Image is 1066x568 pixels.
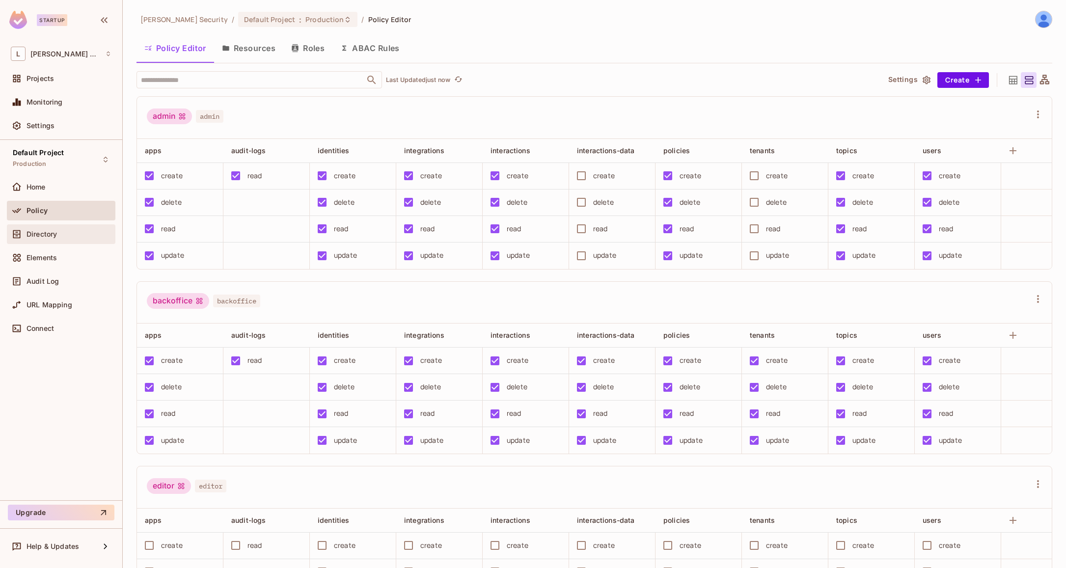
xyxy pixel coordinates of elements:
[852,408,867,419] div: read
[404,331,444,339] span: integrations
[283,36,332,60] button: Roles
[680,540,701,551] div: create
[852,381,873,392] div: delete
[420,170,442,181] div: create
[147,478,191,494] div: editor
[450,74,464,86] span: Click to refresh data
[30,50,100,58] span: Workspace: Lumia Security
[680,355,701,366] div: create
[420,408,435,419] div: read
[750,516,775,524] span: tenants
[507,435,530,446] div: update
[334,435,357,446] div: update
[454,75,463,85] span: refresh
[334,170,355,181] div: create
[361,15,364,24] li: /
[680,250,703,261] div: update
[577,331,635,339] span: interactions-data
[507,355,528,366] div: create
[214,36,283,60] button: Resources
[247,170,262,181] div: read
[365,73,379,87] button: Open
[161,435,184,446] div: update
[334,223,349,234] div: read
[680,381,700,392] div: delete
[161,170,183,181] div: create
[368,15,411,24] span: Policy Editor
[593,540,615,551] div: create
[318,146,350,155] span: identities
[923,146,941,155] span: users
[8,505,114,520] button: Upgrade
[420,197,441,208] div: delete
[939,223,954,234] div: read
[680,170,701,181] div: create
[663,146,690,155] span: policies
[404,146,444,155] span: integrations
[334,250,357,261] div: update
[420,381,441,392] div: delete
[766,540,788,551] div: create
[161,223,176,234] div: read
[27,122,55,130] span: Settings
[232,15,234,24] li: /
[27,301,72,309] span: URL Mapping
[420,250,443,261] div: update
[161,540,183,551] div: create
[27,98,63,106] span: Monitoring
[939,355,960,366] div: create
[923,331,941,339] span: users
[663,516,690,524] span: policies
[852,250,875,261] div: update
[577,146,635,155] span: interactions-data
[491,146,530,155] span: interactions
[852,435,875,446] div: update
[13,160,47,168] span: Production
[593,381,614,392] div: delete
[27,254,57,262] span: Elements
[577,516,635,524] span: interactions-data
[766,381,787,392] div: delete
[766,435,789,446] div: update
[244,15,295,24] span: Default Project
[507,250,530,261] div: update
[766,170,788,181] div: create
[939,250,962,261] div: update
[196,110,223,123] span: admin
[161,381,182,392] div: delete
[147,293,209,309] div: backoffice
[147,108,192,124] div: admin
[939,540,960,551] div: create
[37,14,67,26] div: Startup
[507,408,521,419] div: read
[593,223,608,234] div: read
[939,381,959,392] div: delete
[27,75,54,82] span: Projects
[593,408,608,419] div: read
[161,250,184,261] div: update
[593,170,615,181] div: create
[452,74,464,86] button: refresh
[145,331,162,339] span: apps
[140,15,228,24] span: the active workspace
[318,331,350,339] span: identities
[939,435,962,446] div: update
[852,197,873,208] div: delete
[680,435,703,446] div: update
[247,540,262,551] div: read
[299,16,302,24] span: :
[305,15,344,24] span: Production
[195,480,226,492] span: editor
[750,146,775,155] span: tenants
[161,355,183,366] div: create
[507,381,527,392] div: delete
[939,197,959,208] div: delete
[145,146,162,155] span: apps
[27,230,57,238] span: Directory
[680,223,694,234] div: read
[145,516,162,524] span: apps
[937,72,989,88] button: Create
[334,197,355,208] div: delete
[491,331,530,339] span: interactions
[9,11,27,29] img: SReyMgAAAABJRU5ErkJggg==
